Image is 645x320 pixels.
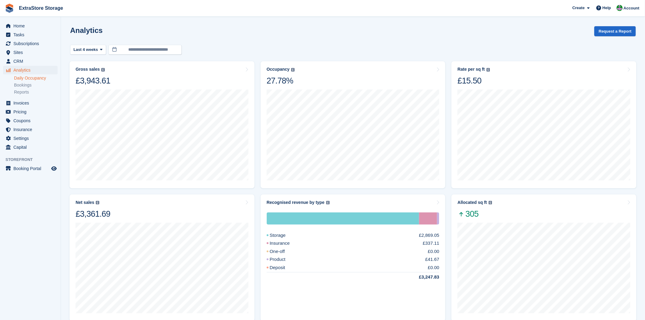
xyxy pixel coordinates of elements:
a: menu [3,39,58,48]
span: Analytics [13,66,50,74]
div: Gross sales [76,67,100,72]
div: Storage [267,232,301,239]
div: £15.50 [458,76,490,86]
span: Booking Portal [13,164,50,173]
div: Rate per sq ft [458,67,485,72]
span: Pricing [13,108,50,116]
div: £0.00 [428,264,440,271]
span: Subscriptions [13,39,50,48]
span: Insurance [13,125,50,134]
div: Insurance [419,212,437,225]
h2: Analytics [70,26,103,34]
a: menu [3,99,58,107]
div: £0.00 [428,248,440,255]
span: Coupons [13,116,50,125]
span: Create [572,5,585,11]
div: Recognised revenue by type [267,200,325,205]
img: stora-icon-8386f47178a22dfd0bd8f6a31ec36ba5ce8667c1dd55bd0f319d3a0aa187defe.svg [5,4,14,13]
div: Insurance [267,240,305,247]
a: Preview store [50,165,58,172]
span: Capital [13,143,50,151]
img: icon-info-grey-7440780725fd019a000dd9b08b2336e03edf1995a4989e88bcd33f0948082b44.svg [489,201,492,204]
a: menu [3,48,58,57]
span: Sites [13,48,50,57]
div: £3,361.69 [76,209,110,219]
a: Daily Occupancy [14,75,58,81]
div: Deposit [267,264,300,271]
div: Allocated sq ft [458,200,487,205]
a: menu [3,66,58,74]
a: menu [3,116,58,125]
div: Net sales [76,200,94,205]
a: menu [3,22,58,30]
div: Occupancy [267,67,290,72]
div: Storage [267,212,419,225]
img: icon-info-grey-7440780725fd019a000dd9b08b2336e03edf1995a4989e88bcd33f0948082b44.svg [96,201,99,204]
a: ExtraStore Storage [16,3,66,13]
div: £41.67 [425,256,439,263]
div: £2,869.05 [419,232,440,239]
a: menu [3,57,58,66]
img: Grant Daniel [617,5,623,11]
span: Invoices [13,99,50,107]
a: menu [3,108,58,116]
button: Last 4 weeks [70,45,106,55]
img: icon-info-grey-7440780725fd019a000dd9b08b2336e03edf1995a4989e88bcd33f0948082b44.svg [101,68,105,72]
span: 305 [458,209,492,219]
a: menu [3,30,58,39]
img: icon-info-grey-7440780725fd019a000dd9b08b2336e03edf1995a4989e88bcd33f0948082b44.svg [326,201,330,204]
div: £3,943.61 [76,76,110,86]
a: menu [3,143,58,151]
a: menu [3,125,58,134]
img: icon-info-grey-7440780725fd019a000dd9b08b2336e03edf1995a4989e88bcd33f0948082b44.svg [291,68,295,72]
span: Home [13,22,50,30]
a: menu [3,134,58,143]
span: Account [624,5,640,11]
img: icon-info-grey-7440780725fd019a000dd9b08b2336e03edf1995a4989e88bcd33f0948082b44.svg [486,68,490,72]
div: One-off [267,248,300,255]
div: 27.78% [267,76,295,86]
a: Reports [14,89,58,95]
div: £3,247.83 [404,274,440,281]
div: £337.11 [423,240,439,247]
span: CRM [13,57,50,66]
div: Product [267,256,300,263]
div: Product [437,212,439,225]
span: Tasks [13,30,50,39]
span: Settings [13,134,50,143]
span: Last 4 weeks [73,47,98,53]
span: Help [603,5,611,11]
span: Storefront [5,157,61,163]
a: Bookings [14,82,58,88]
a: menu [3,164,58,173]
button: Request a Report [594,26,636,36]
